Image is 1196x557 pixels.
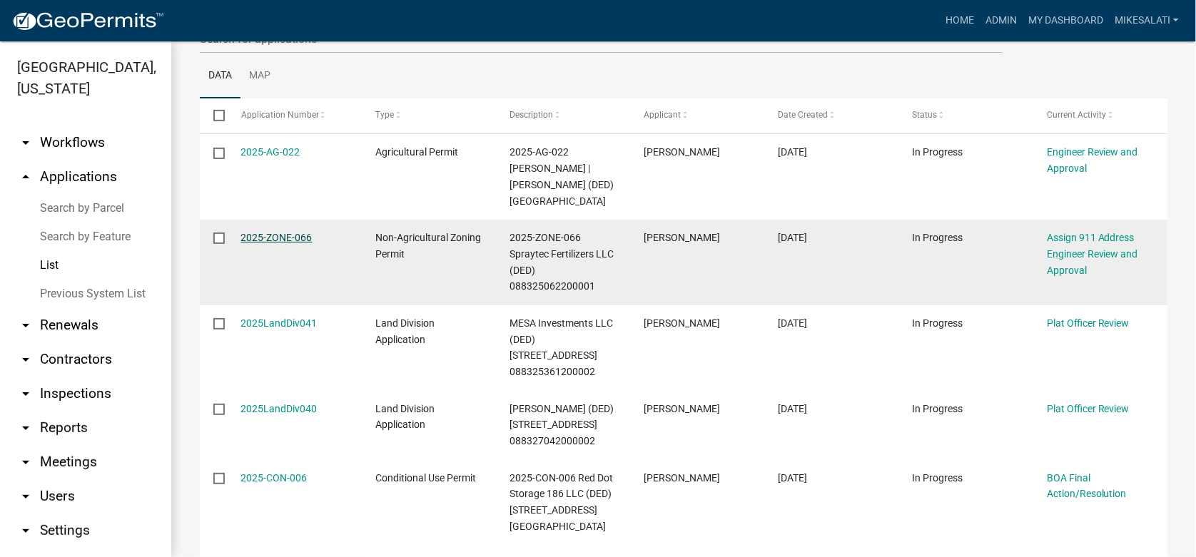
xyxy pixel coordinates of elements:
span: In Progress [913,403,963,414]
span: jason pomrenke [644,472,720,484]
a: Engineer Review and Approval [1047,248,1138,276]
datatable-header-cell: Current Activity [1033,98,1167,133]
a: 2025LandDiv040 [241,403,318,414]
span: In Progress [913,232,963,243]
a: BOA Final Action/Resolution [1047,472,1127,500]
datatable-header-cell: Description [496,98,630,133]
datatable-header-cell: Status [899,98,1033,133]
span: In Progress [913,146,963,158]
span: 08/05/2025 [779,317,808,329]
a: 2025-AG-022 [241,146,300,158]
span: Kimberly R. Finley [644,146,720,158]
i: arrow_drop_down [17,134,34,151]
span: In Progress [913,317,963,329]
datatable-header-cell: Application Number [227,98,361,133]
datatable-header-cell: Select [200,98,227,133]
span: Description [510,110,553,120]
a: Home [940,7,980,34]
i: arrow_drop_up [17,168,34,185]
span: 08/08/2025 [779,146,808,158]
i: arrow_drop_down [17,454,34,471]
span: Non-Agricultural Zoning Permit [375,232,481,260]
i: arrow_drop_down [17,385,34,402]
i: arrow_drop_down [17,488,34,505]
i: arrow_drop_down [17,317,34,334]
a: Admin [980,7,1023,34]
a: Map [240,53,279,99]
span: Agricultural Permit [375,146,458,158]
span: Carlson, Mary Jean (DED) 1212 I AVE 088327042000002 [510,403,614,447]
a: Plat Officer Review [1047,403,1130,414]
span: Applicant [644,110,681,120]
i: arrow_drop_down [17,522,34,539]
a: 2025-CON-006 [241,472,308,484]
i: arrow_drop_down [17,419,34,436]
datatable-header-cell: Date Created [764,98,898,133]
a: Data [200,53,240,99]
a: Plat Officer Review [1047,317,1130,329]
span: 08/07/2025 [779,232,808,243]
span: Date Created [779,110,828,120]
span: Type [375,110,394,120]
span: Patrick Shelquist [644,317,720,329]
span: In Progress [913,472,963,484]
span: Derek Temple [644,232,720,243]
a: 2025-ZONE-066 [241,232,313,243]
a: My Dashboard [1023,7,1109,34]
span: 2025-CON-006 Red Dot Storage 186 LLC (DED) 6117 W LINCOLN WAY 088325014400009 [510,472,613,532]
span: Conditional Use Permit [375,472,476,484]
span: Ron Carlson [644,403,720,414]
span: 2025-ZONE-066 Spraytec Fertilizers LLC (DED) 088325062200001 [510,232,614,292]
datatable-header-cell: Applicant [630,98,764,133]
span: MESA Investments LLC (DED) 2366 270TH ST 088325361200002 [510,317,613,377]
a: Assign 911 Address [1047,232,1135,243]
a: 2025LandDiv041 [241,317,318,329]
span: Land Division Application [375,403,435,431]
span: Status [913,110,938,120]
datatable-header-cell: Type [362,98,496,133]
span: Application Number [241,110,319,120]
a: Engineer Review and Approval [1047,146,1138,174]
span: 07/30/2025 [779,403,808,414]
i: arrow_drop_down [17,351,34,368]
span: Current Activity [1047,110,1106,120]
span: 2025-AG-022 Finley, Douglas W | Finley, Kimberly R (DED) 239 Y AVE 088525131400002 [510,146,614,206]
span: 07/08/2025 [779,472,808,484]
span: Land Division Application [375,317,435,345]
a: MikeSalati [1109,7,1185,34]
